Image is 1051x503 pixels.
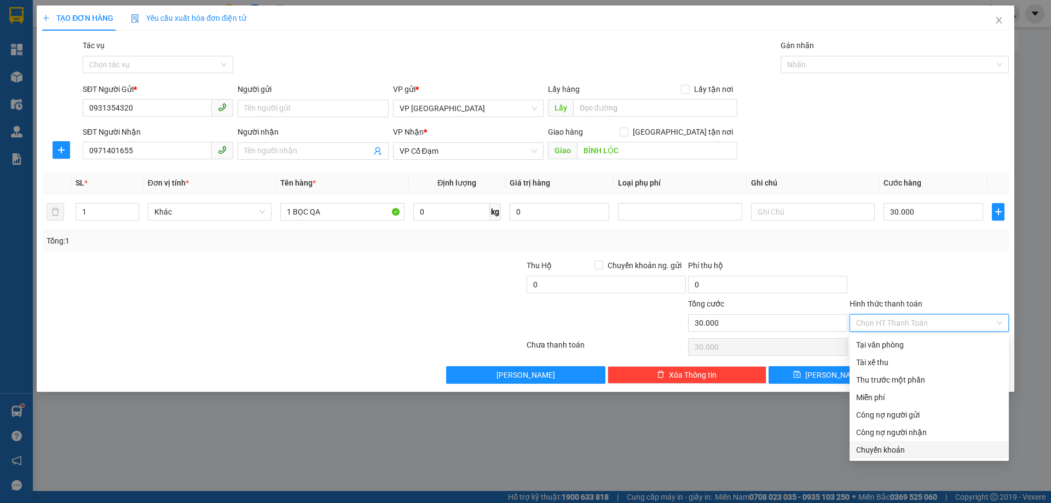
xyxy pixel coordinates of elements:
[690,83,737,95] span: Lấy tận nơi
[781,41,814,50] label: Gán nhãn
[131,14,246,22] span: Yêu cầu xuất hóa đơn điện tử
[373,147,382,155] span: user-add
[614,172,746,194] th: Loại phụ phí
[42,14,50,22] span: plus
[856,444,1002,456] div: Chuyển khoản
[280,203,404,221] input: VD: Bàn, Ghế
[995,16,1003,25] span: close
[856,339,1002,351] div: Tại văn phòng
[510,203,609,221] input: 0
[42,14,113,22] span: TẠO ĐƠN HÀNG
[850,406,1009,424] div: Cước gửi hàng sẽ được ghi vào công nợ của người gửi
[984,5,1014,36] button: Close
[992,207,1003,216] span: plus
[83,126,233,138] div: SĐT Người Nhận
[548,99,573,117] span: Lấy
[751,203,875,221] input: Ghi Chú
[47,203,64,221] button: delete
[769,366,887,384] button: save[PERSON_NAME]
[856,409,1002,421] div: Công nợ người gửi
[850,424,1009,441] div: Cước gửi hàng sẽ được ghi vào công nợ của người nhận
[628,126,737,138] span: [GEOGRAPHIC_DATA] tận nơi
[573,99,737,117] input: Dọc đường
[400,143,537,159] span: VP Cổ Đạm
[490,203,501,221] span: kg
[496,369,555,381] span: [PERSON_NAME]
[548,128,583,136] span: Giao hàng
[393,128,424,136] span: VP Nhận
[688,299,724,308] span: Tổng cước
[393,83,544,95] div: VP gửi
[527,261,552,270] span: Thu Hộ
[400,100,537,117] span: VP Mỹ Đình
[548,85,580,94] span: Lấy hàng
[669,369,717,381] span: Xóa Thông tin
[83,41,105,50] label: Tác vụ
[238,83,388,95] div: Người gửi
[608,366,767,384] button: deleteXóa Thông tin
[510,178,550,187] span: Giá trị hàng
[657,371,665,379] span: delete
[14,14,68,68] img: logo.jpg
[548,142,577,159] span: Giao
[437,178,476,187] span: Định lượng
[446,366,605,384] button: [PERSON_NAME]
[154,204,265,220] span: Khác
[992,203,1004,221] button: plus
[793,371,801,379] span: save
[148,178,189,187] span: Đơn vị tính
[603,259,686,271] span: Chuyển khoản ng. gửi
[131,14,140,23] img: icon
[218,103,227,112] span: phone
[14,79,163,116] b: GỬI : VP [GEOGRAPHIC_DATA]
[218,146,227,154] span: phone
[53,141,70,159] button: plus
[53,146,70,154] span: plus
[525,339,687,358] div: Chưa thanh toán
[856,356,1002,368] div: Tài xế thu
[83,83,233,95] div: SĐT Người Gửi
[688,259,847,276] div: Phí thu hộ
[856,391,1002,403] div: Miễn phí
[883,178,921,187] span: Cước hàng
[577,142,737,159] input: Dọc đường
[805,369,864,381] span: [PERSON_NAME]
[76,178,84,187] span: SL
[850,299,922,308] label: Hình thức thanh toán
[102,27,458,41] li: Cổ Đạm, xã [GEOGRAPHIC_DATA], [GEOGRAPHIC_DATA]
[280,178,316,187] span: Tên hàng
[856,426,1002,438] div: Công nợ người nhận
[747,172,879,194] th: Ghi chú
[856,374,1002,386] div: Thu trước một phần
[47,235,406,247] div: Tổng: 1
[238,126,388,138] div: Người nhận
[102,41,458,54] li: Hotline: 1900252555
